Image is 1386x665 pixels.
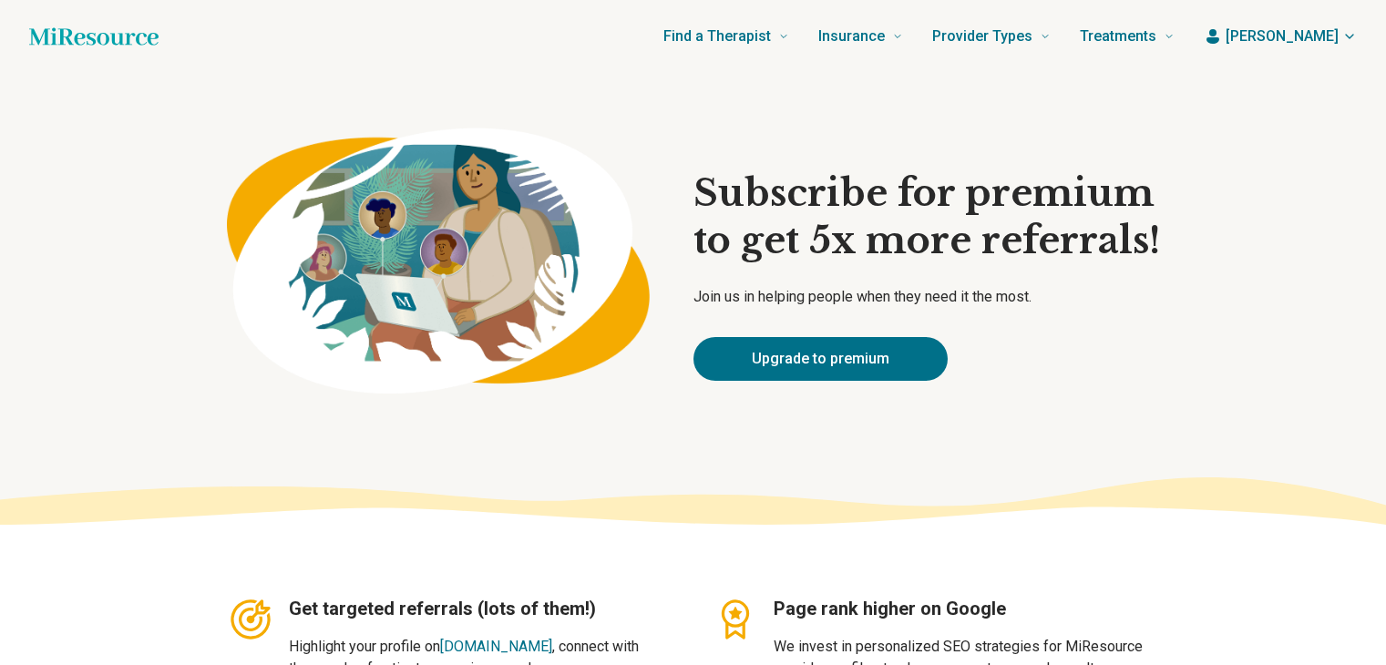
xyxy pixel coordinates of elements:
h3: Get targeted referrals (lots of them!) [289,596,675,621]
a: Upgrade to premium [693,337,948,381]
h3: Page rank higher on Google [774,596,1160,621]
h1: Subscribe for premium to get 5x more referrals! [693,169,1160,264]
span: Provider Types [932,24,1032,49]
span: Insurance [818,24,885,49]
a: Home page [29,18,159,55]
span: Find a Therapist [663,24,771,49]
span: Treatments [1080,24,1156,49]
span: [PERSON_NAME] [1226,26,1339,47]
a: [DOMAIN_NAME] [440,638,552,655]
p: Join us in helping people when they need it the most. [693,286,1160,308]
button: [PERSON_NAME] [1204,26,1357,47]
